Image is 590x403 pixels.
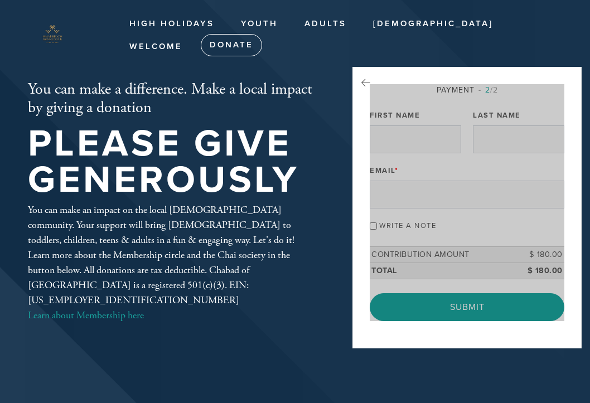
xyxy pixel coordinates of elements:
a: Learn about Membership here [28,309,144,322]
a: Welcome [121,36,191,57]
a: Adults [296,13,355,35]
h1: Please give generously [28,126,316,198]
img: 3d%20logo3.png [17,14,88,54]
a: High Holidays [121,13,223,35]
a: Youth [233,13,286,35]
a: [DEMOGRAPHIC_DATA] [365,13,501,35]
div: You can make an impact on the local [DEMOGRAPHIC_DATA] community. Your support will bring [DEMOGR... [28,202,316,323]
a: Donate [201,34,262,56]
h2: You can make a difference. Make a local impact by giving a donation [28,80,316,118]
